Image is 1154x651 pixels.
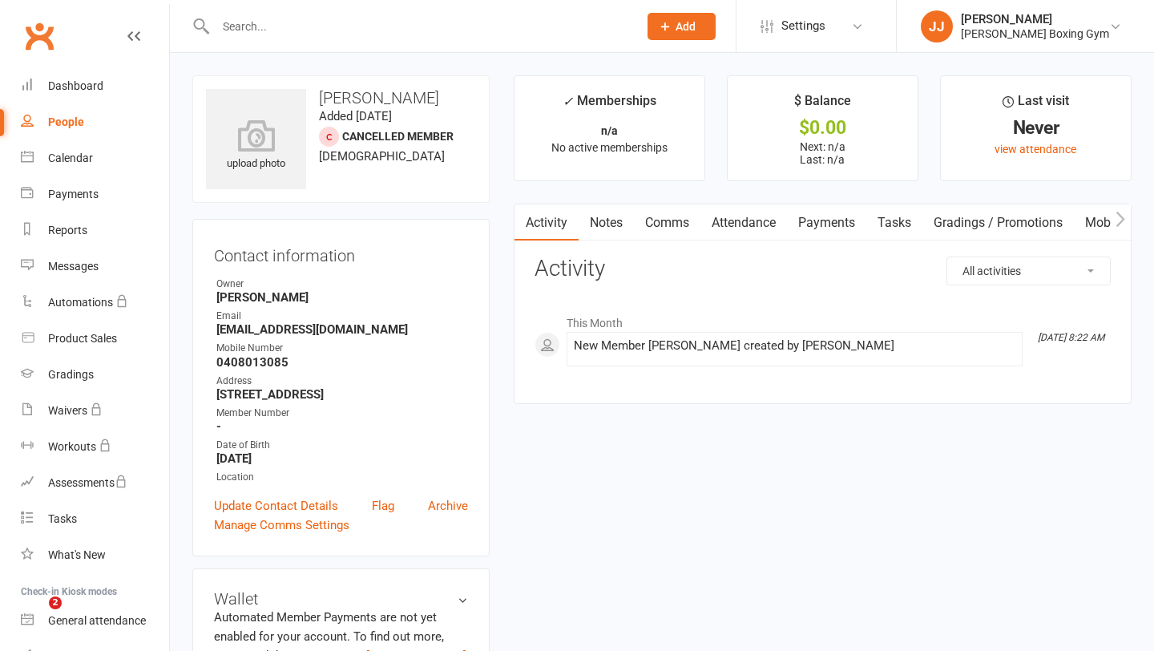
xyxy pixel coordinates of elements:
[216,451,468,466] strong: [DATE]
[21,176,169,212] a: Payments
[21,68,169,104] a: Dashboard
[995,143,1076,156] a: view attendance
[21,285,169,321] a: Automations
[372,496,394,516] a: Flag
[563,94,573,109] i: ✓
[216,374,468,389] div: Address
[48,332,117,345] div: Product Sales
[216,355,468,370] strong: 0408013085
[961,12,1109,26] div: [PERSON_NAME]
[216,290,468,305] strong: [PERSON_NAME]
[514,204,579,241] a: Activity
[48,548,106,561] div: What's New
[319,109,392,123] time: Added [DATE]
[21,429,169,465] a: Workouts
[742,119,903,136] div: $0.00
[1038,332,1104,343] i: [DATE] 8:22 AM
[21,501,169,537] a: Tasks
[700,204,787,241] a: Attendance
[634,204,700,241] a: Comms
[21,212,169,249] a: Reports
[48,188,99,200] div: Payments
[206,89,476,107] h3: [PERSON_NAME]
[676,20,696,33] span: Add
[21,140,169,176] a: Calendar
[21,104,169,140] a: People
[551,141,668,154] span: No active memberships
[787,204,866,241] a: Payments
[48,512,77,525] div: Tasks
[48,368,94,381] div: Gradings
[19,16,59,56] a: Clubworx
[48,115,84,128] div: People
[922,204,1074,241] a: Gradings / Promotions
[216,277,468,292] div: Owner
[216,322,468,337] strong: [EMAIL_ADDRESS][DOMAIN_NAME]
[21,357,169,393] a: Gradings
[48,260,99,273] div: Messages
[579,204,634,241] a: Notes
[563,91,656,120] div: Memberships
[214,590,468,608] h3: Wallet
[48,224,87,237] div: Reports
[214,516,349,535] a: Manage Comms Settings
[648,13,716,40] button: Add
[48,152,93,164] div: Calendar
[49,596,62,609] span: 2
[21,537,169,573] a: What's New
[48,79,103,92] div: Dashboard
[342,130,454,143] span: Cancelled member
[216,341,468,356] div: Mobile Number
[48,404,87,417] div: Waivers
[216,470,468,485] div: Location
[21,603,169,639] a: General attendance kiosk mode
[214,241,468,265] h3: Contact information
[866,204,922,241] a: Tasks
[216,419,468,434] strong: -
[955,119,1116,136] div: Never
[794,91,851,119] div: $ Balance
[211,15,627,38] input: Search...
[214,496,338,516] a: Update Contact Details
[216,387,468,402] strong: [STREET_ADDRESS]
[21,249,169,285] a: Messages
[48,440,96,453] div: Workouts
[48,614,146,627] div: General attendance
[1003,91,1069,119] div: Last visit
[428,496,468,516] a: Archive
[535,306,1111,332] li: This Month
[781,8,825,44] span: Settings
[319,149,445,164] span: [DEMOGRAPHIC_DATA]
[48,296,113,309] div: Automations
[216,438,468,453] div: Date of Birth
[535,257,1111,281] h3: Activity
[16,596,54,635] iframe: Intercom live chat
[21,321,169,357] a: Product Sales
[216,309,468,324] div: Email
[206,119,306,172] div: upload photo
[601,124,618,137] strong: n/a
[216,406,468,421] div: Member Number
[921,10,953,42] div: JJ
[48,476,127,489] div: Assessments
[21,393,169,429] a: Waivers
[961,26,1109,41] div: [PERSON_NAME] Boxing Gym
[742,140,903,166] p: Next: n/a Last: n/a
[574,339,1015,353] div: New Member [PERSON_NAME] created by [PERSON_NAME]
[21,465,169,501] a: Assessments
